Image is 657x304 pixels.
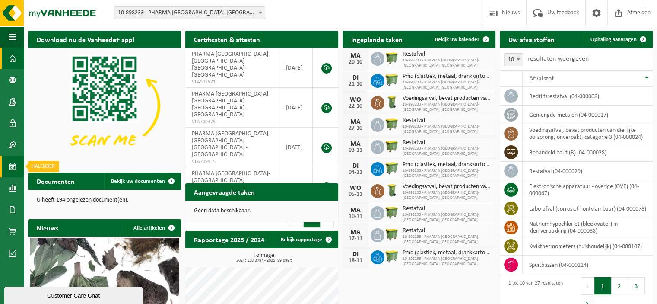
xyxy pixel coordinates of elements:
[28,173,83,189] h2: Documenten
[523,143,653,162] td: behandeld hout (B) (04-000028)
[347,81,364,87] div: 21-10
[523,106,653,124] td: gemengde metalen (04-000017)
[192,118,273,125] span: VLA709475
[403,102,491,112] span: 10-898233 - PHARMA [GEOGRAPHIC_DATA]-[GEOGRAPHIC_DATA] [GEOGRAPHIC_DATA]
[28,219,67,236] h2: Nieuws
[581,277,594,294] button: Previous
[347,141,364,147] div: MA
[185,31,269,48] h2: Certificaten & attesten
[347,258,364,264] div: 18-11
[403,256,491,267] span: 10-898233 - PHARMA [GEOGRAPHIC_DATA]-[GEOGRAPHIC_DATA] [GEOGRAPHIC_DATA]
[384,117,399,131] img: WB-1100-HPE-GN-51
[403,190,491,201] span: 10-898233 - PHARMA [GEOGRAPHIC_DATA]-[GEOGRAPHIC_DATA] [GEOGRAPHIC_DATA]
[523,218,653,237] td: natriumhypochloriet (bleekwater) in kleinverpakking (04-000088)
[347,251,364,258] div: DI
[523,87,653,106] td: bedrijfsrestafval (04-000008)
[628,277,645,294] button: 3
[347,163,364,170] div: DI
[403,161,491,168] span: Pmd (plastiek, metaal, drankkartons) (bedrijven)
[403,117,491,124] span: Restafval
[190,259,338,263] span: 2024: 138,379 t - 2025: 89,099 t
[611,277,628,294] button: 2
[384,183,399,198] img: WB-0140-HPE-GN-50
[347,236,364,242] div: 17-11
[194,208,330,214] p: Geen data beschikbaar.
[384,51,399,65] img: WB-1100-HPE-GN-51
[190,253,338,263] h3: Tonnage
[28,48,181,163] img: Download de VHEPlus App
[403,168,491,179] span: 10-898233 - PHARMA [GEOGRAPHIC_DATA]-[GEOGRAPHIC_DATA] [GEOGRAPHIC_DATA]
[384,161,399,176] img: WB-0660-HPE-GN-50
[384,205,399,220] img: WB-1100-HPE-GN-51
[104,173,180,190] a: Bekijk uw documenten
[192,91,270,118] span: PHARMA [GEOGRAPHIC_DATA]-[GEOGRAPHIC_DATA] [GEOGRAPHIC_DATA] - [GEOGRAPHIC_DATA]
[347,52,364,59] div: MA
[384,95,399,109] img: WB-0140-HPE-GN-50
[279,48,313,88] td: [DATE]
[347,170,364,176] div: 04-11
[192,51,270,78] span: PHARMA [GEOGRAPHIC_DATA]-[GEOGRAPHIC_DATA] [GEOGRAPHIC_DATA] - [GEOGRAPHIC_DATA]
[403,250,491,256] span: Pmd (plastiek, metaal, drankkartons) (bedrijven)
[384,249,399,264] img: WB-0660-HPE-GN-50
[384,139,399,154] img: WB-1100-HPE-GN-51
[192,131,270,158] span: PHARMA [GEOGRAPHIC_DATA]-[GEOGRAPHIC_DATA] [GEOGRAPHIC_DATA] - [GEOGRAPHIC_DATA]
[584,31,652,48] a: Ophaling aanvragen
[4,285,144,304] iframe: chat widget
[347,207,364,214] div: MA
[527,55,589,62] label: resultaten weergeven
[403,124,491,134] span: 10-898233 - PHARMA [GEOGRAPHIC_DATA]-[GEOGRAPHIC_DATA] [GEOGRAPHIC_DATA]
[185,183,263,200] h2: Aangevraagde taken
[28,31,143,48] h2: Download nu de Vanheede+ app!
[523,256,653,274] td: spuitbussen (04-000114)
[523,180,653,199] td: elektronische apparatuur - overige (OVE) (04-000067)
[347,229,364,236] div: MA
[111,179,165,184] span: Bekijk uw documenten
[590,37,637,42] span: Ophaling aanvragen
[523,162,653,180] td: restafval (04-000029)
[114,6,265,19] span: 10-898233 - PHARMA BELGIUM-BELMEDIS GRIMBERGEN - GRIMBERGEN
[185,231,273,248] h2: Rapportage 2025 / 2024
[435,37,479,42] span: Bekijk uw kalender
[279,88,313,128] td: [DATE]
[114,7,265,19] span: 10-898233 - PHARMA BELGIUM-BELMEDIS GRIMBERGEN - GRIMBERGEN
[347,96,364,103] div: WO
[504,53,523,66] span: 10
[347,118,364,125] div: MA
[403,234,491,245] span: 10-898233 - PHARMA [GEOGRAPHIC_DATA]-[GEOGRAPHIC_DATA] [GEOGRAPHIC_DATA]
[403,73,491,80] span: Pmd (plastiek, metaal, drankkartons) (bedrijven)
[347,185,364,192] div: WO
[347,192,364,198] div: 05-11
[403,227,491,234] span: Restafval
[37,197,172,203] p: U heeft 194 ongelezen document(en).
[274,231,337,248] a: Bekijk rapportage
[403,58,491,68] span: 10-898233 - PHARMA [GEOGRAPHIC_DATA]-[GEOGRAPHIC_DATA] [GEOGRAPHIC_DATA]
[384,73,399,87] img: WB-0660-HPE-GN-50
[500,31,563,48] h2: Uw afvalstoffen
[279,167,313,207] td: [DATE]
[347,147,364,154] div: 03-11
[523,237,653,256] td: kwikthermometers (huishoudelijk) (04-000107)
[403,51,491,58] span: Restafval
[384,227,399,242] img: WB-1100-HPE-GN-51
[403,146,491,157] span: 10-898233 - PHARMA [GEOGRAPHIC_DATA]-[GEOGRAPHIC_DATA] [GEOGRAPHIC_DATA]
[403,183,491,190] span: Voedingsafval, bevat producten van dierlijke oorsprong, onverpakt, categorie 3
[347,59,364,65] div: 20-10
[347,214,364,220] div: 10-11
[403,95,491,102] span: Voedingsafval, bevat producten van dierlijke oorsprong, onverpakt, categorie 3
[594,277,611,294] button: 1
[192,170,270,198] span: PHARMA [GEOGRAPHIC_DATA]-[GEOGRAPHIC_DATA] [GEOGRAPHIC_DATA] - [GEOGRAPHIC_DATA]
[529,75,554,82] span: Afvalstof
[192,158,273,165] span: VLA709415
[192,79,273,86] span: VLA902521
[428,31,495,48] a: Bekijk uw kalender
[403,212,491,223] span: 10-898233 - PHARMA [GEOGRAPHIC_DATA]-[GEOGRAPHIC_DATA] [GEOGRAPHIC_DATA]
[505,54,523,66] span: 10
[347,125,364,131] div: 27-10
[347,103,364,109] div: 22-10
[403,80,491,90] span: 10-898233 - PHARMA [GEOGRAPHIC_DATA]-[GEOGRAPHIC_DATA] [GEOGRAPHIC_DATA]
[403,139,491,146] span: Restafval
[403,205,491,212] span: Restafval
[523,124,653,143] td: voedingsafval, bevat producten van dierlijke oorsprong, onverpakt, categorie 3 (04-000024)
[279,128,313,167] td: [DATE]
